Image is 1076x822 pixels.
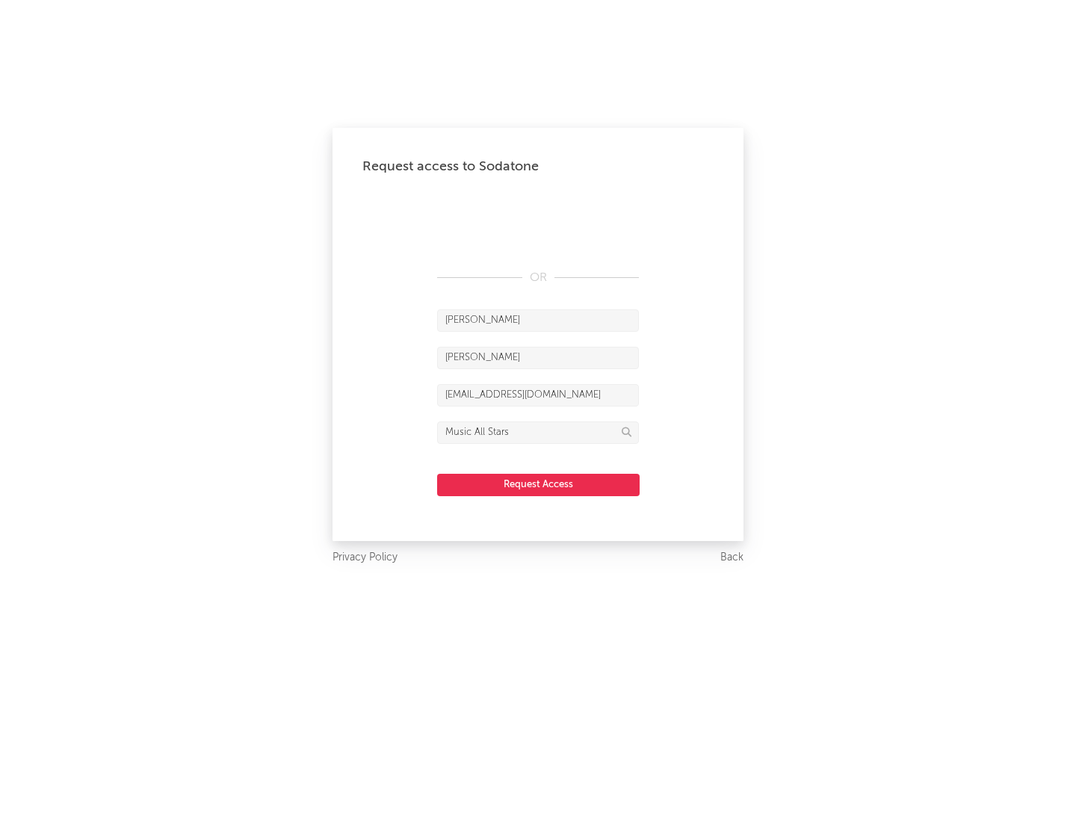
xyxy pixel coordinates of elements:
div: OR [437,269,639,287]
input: Last Name [437,347,639,369]
button: Request Access [437,474,640,496]
input: Division [437,421,639,444]
input: First Name [437,309,639,332]
input: Email [437,384,639,407]
div: Request access to Sodatone [362,158,714,176]
a: Privacy Policy [333,548,398,567]
a: Back [720,548,743,567]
